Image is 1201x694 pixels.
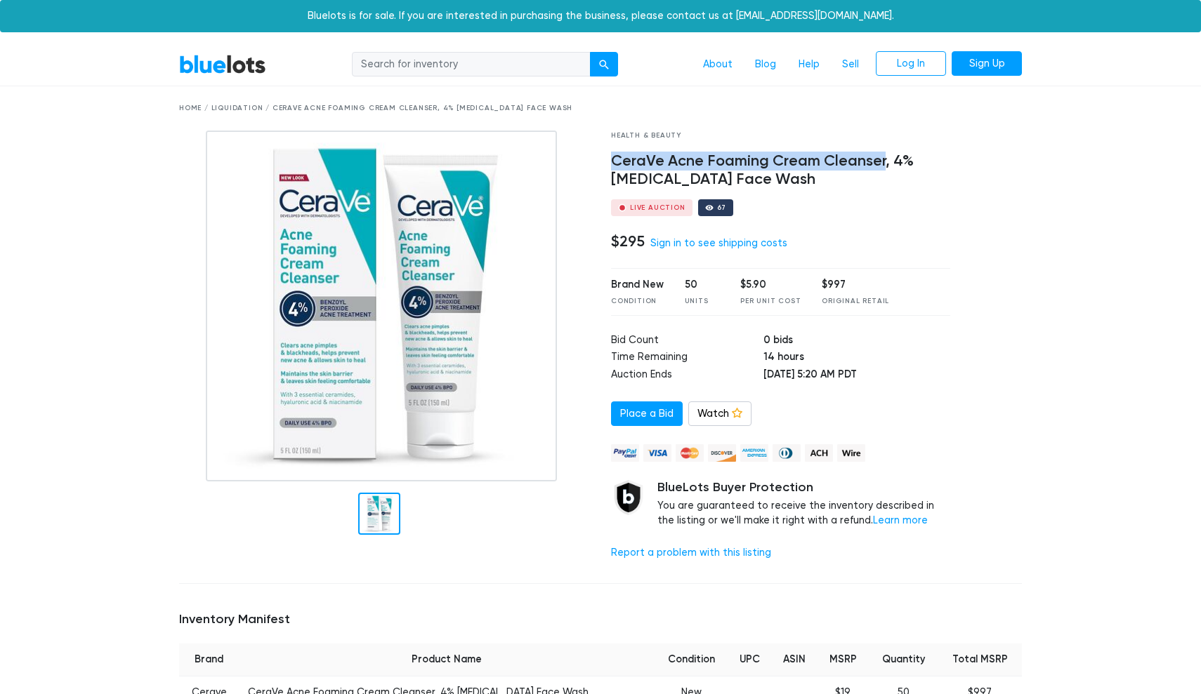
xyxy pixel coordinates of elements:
a: Report a problem with this listing [611,547,771,559]
img: paypal_credit-80455e56f6e1299e8d57f40c0dcee7b8cd4ae79b9eccbfc37e2480457ba36de9.png [611,444,639,462]
a: Watch [688,401,752,427]
div: $997 [822,277,889,293]
a: BlueLots [179,54,266,74]
th: Total MSRP [938,643,1022,676]
a: Sell [831,51,870,78]
div: $5.90 [740,277,801,293]
img: wire-908396882fe19aaaffefbd8e17b12f2f29708bd78693273c0e28e3a24408487f.png [837,444,865,462]
th: Quantity [869,643,938,676]
td: Bid Count [611,333,763,350]
img: diners_club-c48f30131b33b1bb0e5d0e2dbd43a8bea4cb12cb2961413e2f4250e06c020426.png [773,444,801,462]
img: visa-79caf175f036a155110d1892330093d4c38f53c55c9ec9e2c3a54a56571784bb.png [643,444,671,462]
a: About [692,51,744,78]
th: Condition [655,643,729,676]
input: Search for inventory [352,52,591,77]
a: Learn more [873,514,928,526]
h4: CeraVe Acne Foaming Cream Cleanser, 4% [MEDICAL_DATA] Face Wash [611,152,950,189]
h5: BlueLots Buyer Protection [657,480,950,495]
div: You are guaranteed to receive the inventory described in the listing or we'll make it right with ... [657,480,950,528]
div: Original Retail [822,296,889,307]
img: ach-b7992fed28a4f97f893c574229be66187b9afb3f1a8d16a4691d3d3140a8ab00.png [805,444,833,462]
td: Auction Ends [611,367,763,385]
div: 50 [685,277,720,293]
div: Per Unit Cost [740,296,801,307]
div: Brand New [611,277,664,293]
td: 14 hours [763,349,950,367]
div: 67 [717,204,727,211]
a: Help [787,51,831,78]
td: [DATE] 5:20 AM PDT [763,367,950,385]
a: Log In [876,51,946,76]
h4: $295 [611,232,645,251]
div: Home / Liquidation / CeraVe Acne Foaming Cream Cleanser, 4% [MEDICAL_DATA] Face Wash [179,103,1022,114]
th: Product Name [239,643,655,676]
td: Time Remaining [611,349,763,367]
img: american_express-ae2a9f97a040b4b41f6397f7637041a5861d5f99d0716c09922aba4e24c8547d.png [740,444,768,462]
a: Sign Up [952,51,1022,76]
th: ASIN [772,643,818,676]
td: 0 bids [763,333,950,350]
th: Brand [179,643,239,676]
img: mastercard-42073d1d8d11d6635de4c079ffdb20a4f30a903dc55d1612383a1b395dd17f39.png [676,444,704,462]
a: Place a Bid [611,401,683,427]
div: Live Auction [630,204,685,211]
img: buyer_protection_shield-3b65640a83011c7d3ede35a8e5a80bfdfaa6a97447f0071c1475b91a4b0b3d01.png [611,480,646,515]
img: a6fac2e4-f0be-4e42-941a-2d24a598f971-1754799971.jpg [206,131,557,481]
img: discover-82be18ecfda2d062aad2762c1ca80e2d36a4073d45c9e0ffae68cd515fbd3d32.png [708,444,736,462]
div: Units [685,296,720,307]
th: UPC [728,643,772,676]
a: Blog [744,51,787,78]
a: Sign in to see shipping costs [650,237,787,249]
div: Condition [611,296,664,307]
div: Health & Beauty [611,131,950,141]
th: MSRP [818,643,869,676]
h5: Inventory Manifest [179,612,1022,627]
